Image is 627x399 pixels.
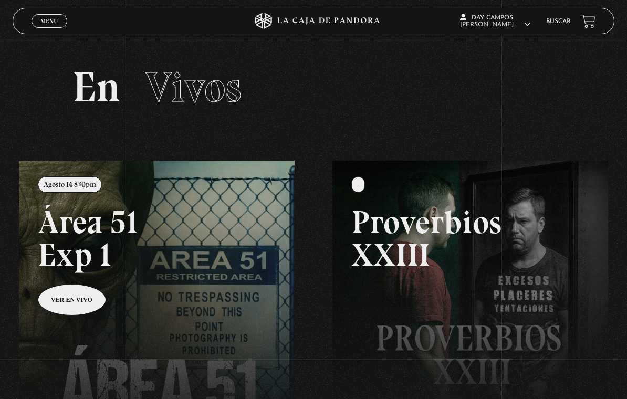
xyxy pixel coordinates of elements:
[40,18,58,24] span: Menu
[145,62,242,112] span: Vivos
[72,66,554,108] h2: En
[581,14,595,28] a: View your shopping cart
[546,18,571,25] a: Buscar
[37,27,61,34] span: Cerrar
[460,15,530,28] span: Day Campos [PERSON_NAME]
